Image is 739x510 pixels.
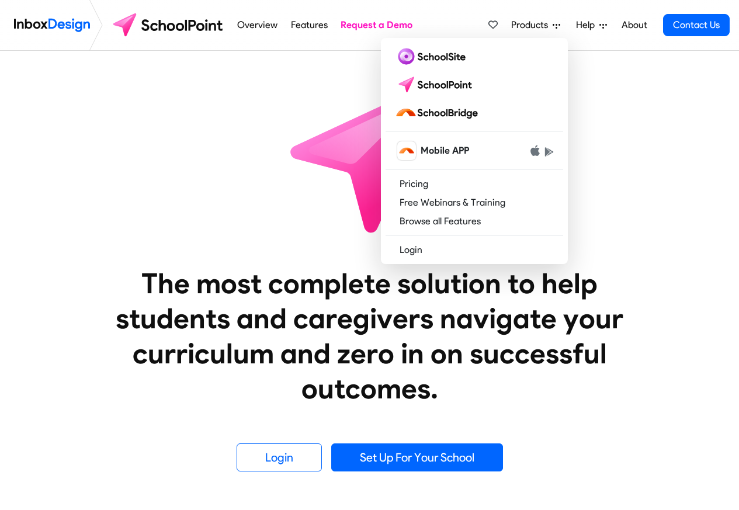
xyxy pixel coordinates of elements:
[511,18,553,32] span: Products
[331,443,503,471] a: Set Up For Your School
[506,13,565,37] a: Products
[576,18,599,32] span: Help
[265,51,475,261] img: icon_schoolpoint.svg
[395,103,483,122] img: schoolbridge logo
[395,47,470,66] img: schoolsite logo
[397,141,416,160] img: schoolbridge icon
[395,75,477,94] img: schoolpoint logo
[386,175,563,193] a: Pricing
[386,137,563,165] a: schoolbridge icon Mobile APP
[237,443,322,471] a: Login
[381,38,568,264] div: Products
[107,11,231,39] img: schoolpoint logo
[338,13,416,37] a: Request a Demo
[421,144,469,158] span: Mobile APP
[571,13,612,37] a: Help
[234,13,281,37] a: Overview
[92,266,647,406] heading: The most complete solution to help students and caregivers navigate your curriculum and zero in o...
[386,212,563,231] a: Browse all Features
[618,13,650,37] a: About
[663,14,730,36] a: Contact Us
[386,241,563,259] a: Login
[386,193,563,212] a: Free Webinars & Training
[287,13,331,37] a: Features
